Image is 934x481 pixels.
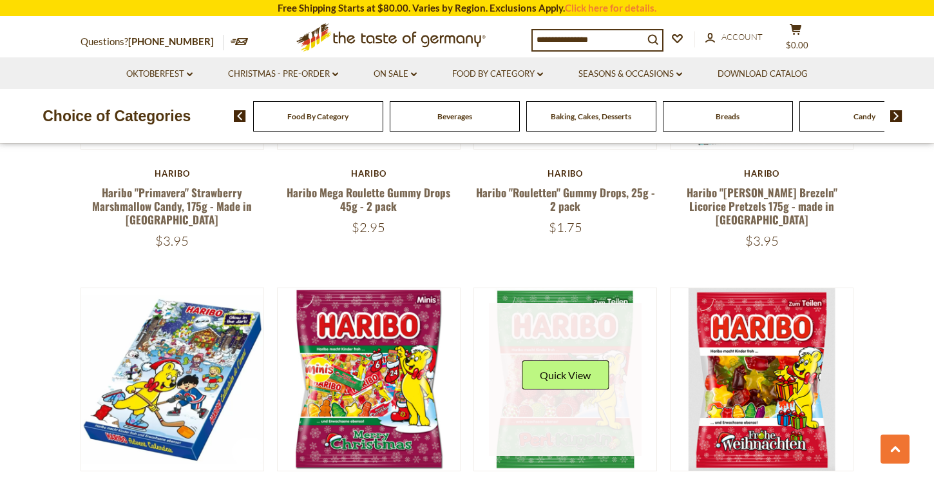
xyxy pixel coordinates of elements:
[81,288,263,471] img: Haribo
[474,288,656,471] img: Haribo
[92,184,252,228] a: Haribo "Primavera" Strawberry Marshmallow Candy, 175g - Made in [GEOGRAPHIC_DATA]
[551,112,631,121] a: Baking, Cakes, Desserts
[155,233,189,249] span: $3.95
[705,30,763,44] a: Account
[374,67,417,81] a: On Sale
[81,34,224,50] p: Questions?
[277,168,461,179] div: Haribo
[81,168,264,179] div: Haribo
[352,219,385,235] span: $2.95
[522,360,609,389] button: Quick View
[473,168,657,179] div: Haribo
[278,288,460,471] img: Haribo
[287,184,450,214] a: Haribo Mega Roulette Gummy Drops 45g - 2 pack
[716,112,739,121] a: Breads
[671,288,853,471] img: Haribo
[786,40,808,50] span: $0.00
[228,67,338,81] a: Christmas - PRE-ORDER
[452,67,543,81] a: Food By Category
[287,112,348,121] a: Food By Category
[126,67,193,81] a: Oktoberfest
[128,35,214,47] a: [PHONE_NUMBER]
[718,67,808,81] a: Download Catalog
[549,219,582,235] span: $1.75
[721,32,763,42] span: Account
[687,184,837,228] a: Haribo "[PERSON_NAME] Brezeln" Licorice Pretzels 175g - made in [GEOGRAPHIC_DATA]
[234,110,246,122] img: previous arrow
[670,168,853,179] div: Haribo
[776,23,815,55] button: $0.00
[437,112,472,121] a: Beverages
[853,112,875,121] a: Candy
[745,233,779,249] span: $3.95
[565,2,656,14] a: Click here for details.
[578,67,682,81] a: Seasons & Occasions
[890,110,902,122] img: next arrow
[476,184,655,214] a: Haribo "Rouletten" Gummy Drops, 25g - 2 pack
